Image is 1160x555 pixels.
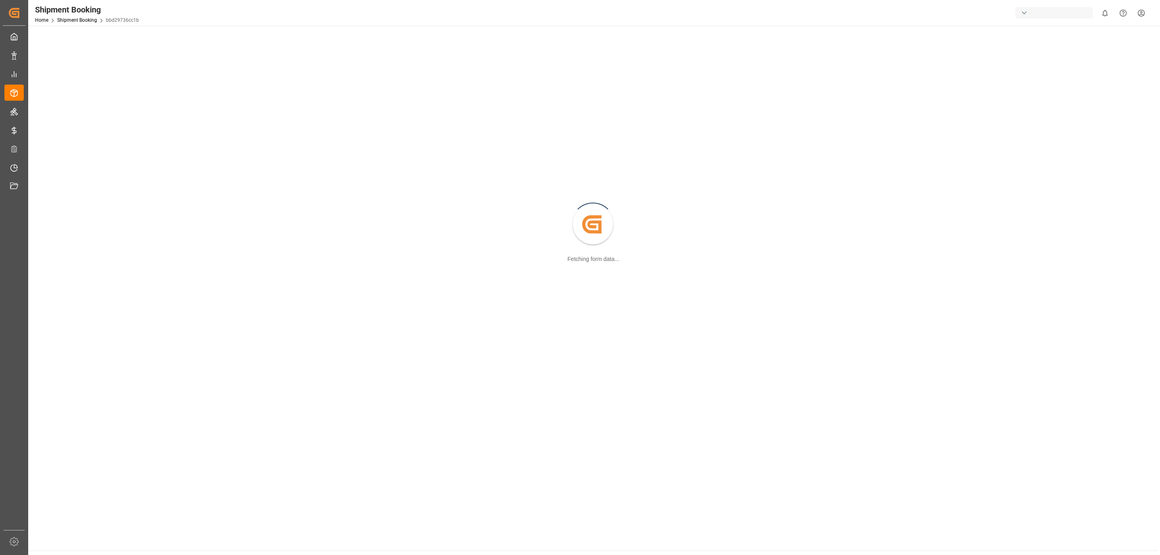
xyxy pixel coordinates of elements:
[1114,4,1132,22] button: Help Center
[57,17,97,23] a: Shipment Booking
[1096,4,1114,22] button: show 0 new notifications
[568,255,619,263] div: Fetching form data...
[35,4,139,16] div: Shipment Booking
[35,17,48,23] a: Home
